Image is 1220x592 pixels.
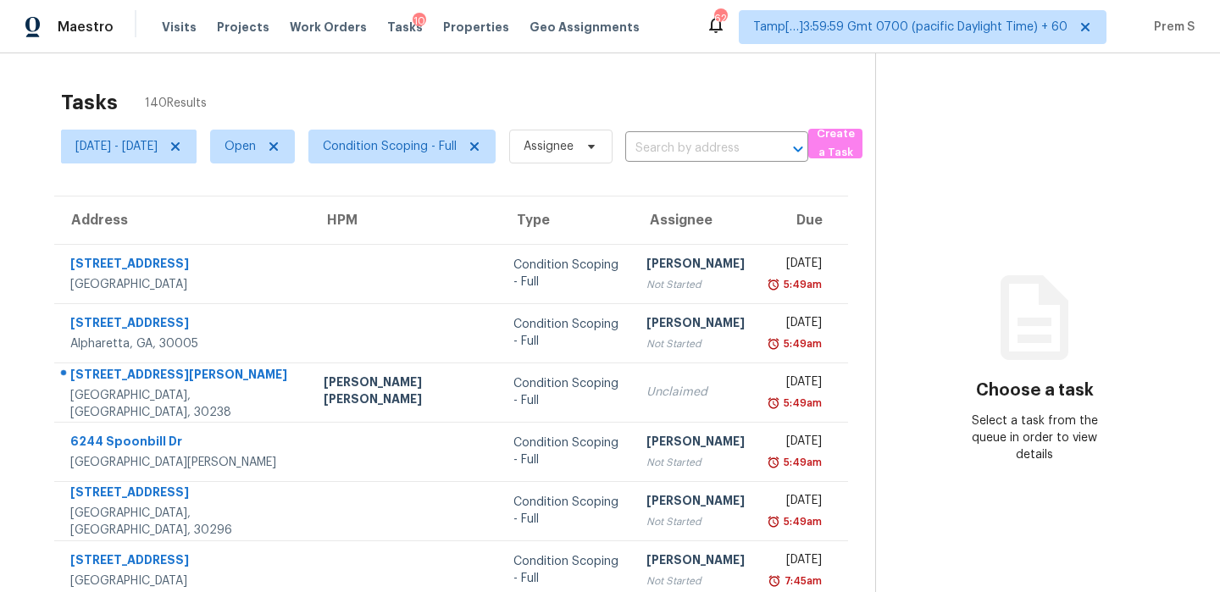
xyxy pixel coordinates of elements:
th: Due [758,196,848,244]
span: Visits [162,19,197,36]
h3: Choose a task [976,382,1094,399]
span: 140 Results [145,95,207,112]
div: [GEOGRAPHIC_DATA], [GEOGRAPHIC_DATA], 30296 [70,505,297,539]
div: [PERSON_NAME] [PERSON_NAME] [324,373,486,412]
div: Unclaimed [646,384,745,401]
div: 5:49am [780,513,822,530]
div: [PERSON_NAME] [646,314,745,335]
div: [GEOGRAPHIC_DATA] [70,573,297,589]
div: Condition Scoping - Full [513,434,618,468]
th: Address [54,196,310,244]
div: Alpharetta, GA, 30005 [70,335,297,352]
span: Tamp[…]3:59:59 Gmt 0700 (pacific Daylight Time) + 60 [753,19,1067,36]
img: Overdue Alarm Icon [767,454,780,471]
div: [DATE] [772,551,822,573]
h2: Tasks [61,94,118,111]
div: [DATE] [772,373,822,395]
img: Overdue Alarm Icon [767,513,780,530]
span: Open [225,138,256,155]
span: Projects [217,19,269,36]
div: [STREET_ADDRESS] [70,255,297,276]
th: Assignee [633,196,758,244]
div: Not Started [646,513,745,530]
img: Overdue Alarm Icon [767,335,780,352]
div: Not Started [646,276,745,293]
div: Condition Scoping - Full [513,257,618,290]
div: Condition Scoping - Full [513,494,618,528]
span: [DATE] - [DATE] [75,138,158,155]
div: [GEOGRAPHIC_DATA] [70,276,297,293]
div: Condition Scoping - Full [513,553,618,587]
div: [DATE] [772,492,822,513]
div: Select a task from the queue in order to view details [956,412,1114,463]
div: 5:49am [780,454,822,471]
div: 6244 Spoonbill Dr [70,433,297,454]
img: Overdue Alarm Icon [767,395,780,412]
div: Condition Scoping - Full [513,316,618,350]
span: Prem S [1147,19,1195,36]
th: HPM [310,196,500,244]
div: Not Started [646,454,745,471]
div: [STREET_ADDRESS] [70,551,297,573]
div: Not Started [646,335,745,352]
span: Properties [443,19,509,36]
div: Not Started [646,573,745,589]
div: 5:49am [780,335,822,352]
th: Type [500,196,632,244]
span: Condition Scoping - Full [323,138,457,155]
span: Geo Assignments [530,19,640,36]
span: Maestro [58,19,114,36]
div: 10 [413,13,426,30]
button: Open [786,137,810,161]
div: 620 [714,10,726,27]
button: Create a Task [808,129,862,158]
div: [DATE] [772,255,822,276]
span: Tasks [387,21,423,33]
input: Search by address [625,136,761,162]
div: [STREET_ADDRESS] [70,484,297,505]
div: [GEOGRAPHIC_DATA][PERSON_NAME] [70,454,297,471]
span: Create a Task [817,124,854,163]
div: [GEOGRAPHIC_DATA], [GEOGRAPHIC_DATA], 30238 [70,387,297,421]
span: Work Orders [290,19,367,36]
img: Overdue Alarm Icon [767,276,780,293]
div: [STREET_ADDRESS] [70,314,297,335]
div: [PERSON_NAME] [646,255,745,276]
div: 5:49am [780,276,822,293]
div: [DATE] [772,314,822,335]
div: 7:45am [781,573,822,589]
div: [PERSON_NAME] [646,433,745,454]
div: [STREET_ADDRESS][PERSON_NAME] [70,366,297,387]
img: Overdue Alarm Icon [768,573,781,589]
div: Condition Scoping - Full [513,375,618,409]
div: [DATE] [772,433,822,454]
span: Assignee [524,138,574,155]
div: [PERSON_NAME] [646,492,745,513]
div: 5:49am [780,395,822,412]
div: [PERSON_NAME] [646,551,745,573]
